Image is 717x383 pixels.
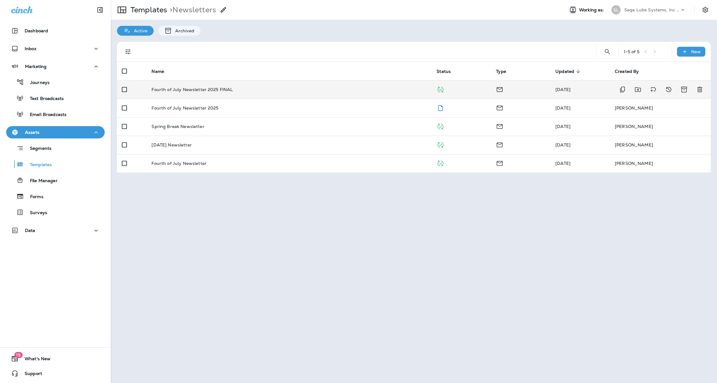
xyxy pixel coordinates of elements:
[167,5,216,14] p: Newsletters
[25,64,46,69] p: Marketing
[624,49,639,54] div: 1 - 5 of 5
[496,142,503,147] span: Email
[437,69,451,74] span: Status
[601,46,614,58] button: Search Templates
[6,353,105,365] button: 19What's New
[610,99,711,117] td: [PERSON_NAME]
[611,5,621,14] div: SL
[555,69,582,74] span: Updated
[24,96,64,102] p: Text Broadcasts
[437,69,459,74] span: Status
[24,194,43,200] p: Forms
[610,117,711,136] td: [PERSON_NAME]
[496,105,503,110] span: Email
[691,49,701,54] p: New
[128,5,167,14] p: Templates
[6,174,105,187] button: File Manager
[632,83,644,96] button: Move to folder
[6,60,105,73] button: Marketing
[496,69,514,74] span: Type
[172,28,194,33] p: Archived
[14,352,22,358] span: 19
[25,46,36,51] p: Inbox
[6,367,105,380] button: Support
[437,142,444,147] span: Published
[496,86,503,92] span: Email
[24,80,50,86] p: Journeys
[25,228,35,233] p: Data
[437,105,444,110] span: Draft
[6,76,105,89] button: Journeys
[6,158,105,171] button: Templates
[700,4,711,15] button: Settings
[678,83,691,96] button: Archive
[6,206,105,219] button: Surveys
[24,146,51,152] p: Segments
[437,86,444,92] span: Published
[437,123,444,129] span: Published
[496,123,503,129] span: Email
[151,106,218,110] p: Fourth of July Newsletter 2025
[151,69,164,74] span: Name
[151,161,207,166] p: Fourth of July Newsletter
[24,162,52,168] p: Templates
[555,142,570,148] span: Samantha Daily
[6,190,105,203] button: Forms
[555,161,570,166] span: Matthew Goodman
[151,142,191,147] p: [DATE] Newsletter
[18,371,42,378] span: Support
[6,126,105,138] button: Assets
[610,80,681,99] td: [PERSON_NAME]
[91,4,109,16] button: Collapse Sidebar
[151,124,204,129] p: Spring Break Newsletter
[6,142,105,155] button: Segments
[437,160,444,166] span: Published
[24,178,58,184] p: File Manager
[151,87,233,92] p: Fourth of July Newsletter 2025 FINAL
[555,87,570,92] span: Digital Marketing Manager
[615,69,647,74] span: Created By
[647,83,659,96] button: Add tags
[6,92,105,105] button: Text Broadcasts
[24,112,66,118] p: Email Broadcasts
[610,154,711,173] td: [PERSON_NAME]
[555,105,570,111] span: Digital Marketing Manager
[6,42,105,55] button: Inbox
[615,69,639,74] span: Created By
[579,7,605,13] span: Working as:
[131,28,147,33] p: Active
[151,69,172,74] span: Name
[25,28,48,33] p: Dashboard
[694,83,706,96] button: Delete
[624,7,680,12] p: Sage Lube Systems, Inc dba LOF Xpress Oil Change
[25,130,39,135] p: Assets
[122,46,134,58] button: Filters
[6,108,105,121] button: Email Broadcasts
[24,210,47,216] p: Surveys
[6,25,105,37] button: Dashboard
[6,224,105,237] button: Data
[555,69,574,74] span: Updated
[496,69,506,74] span: Type
[18,356,50,364] span: What's New
[616,83,629,96] button: Duplicate
[610,136,711,154] td: [PERSON_NAME]
[496,160,503,166] span: Email
[555,124,570,129] span: Samantha Daily
[663,83,675,96] button: View Changelog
